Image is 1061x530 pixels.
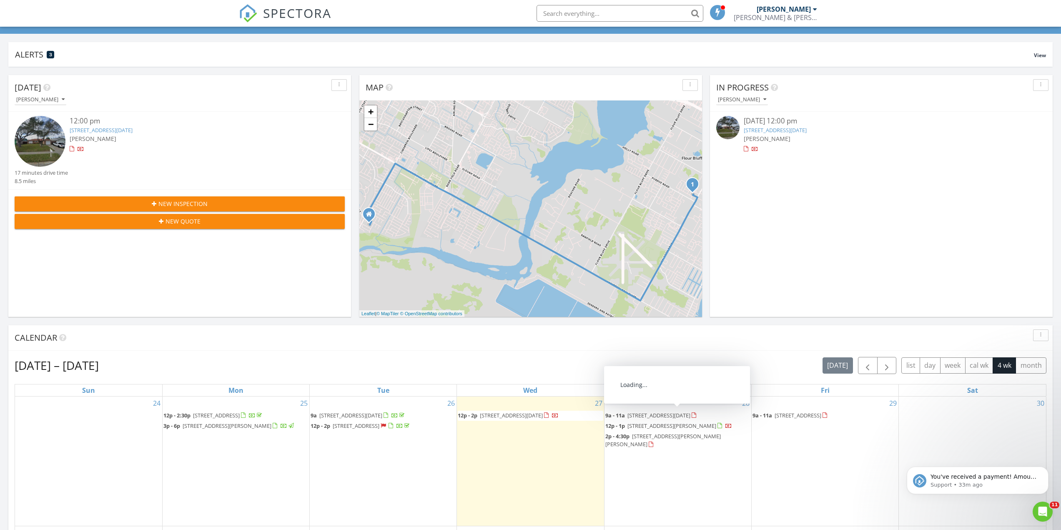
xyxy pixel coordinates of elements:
[15,116,65,167] img: streetview
[163,411,309,421] a: 12p - 2:30p [STREET_ADDRESS]
[15,177,68,185] div: 8.5 miles
[15,214,345,229] button: New Quote
[716,94,768,105] button: [PERSON_NAME]
[877,357,897,374] button: Next
[458,412,477,419] span: 12p - 2p
[163,421,309,431] a: 3p - 6p [STREET_ADDRESS][PERSON_NAME]
[239,11,331,29] a: SPECTORA
[752,412,829,419] a: 9a - 11a [STREET_ADDRESS]
[239,4,257,23] img: The Best Home Inspection Software - Spectora
[819,384,831,396] a: Friday
[692,184,697,189] div: 2243 Lombardy Dr, Corpus Christi, TX 78418
[49,52,52,58] span: 3
[15,169,68,177] div: 17 minutes drive time
[740,397,751,410] a: Go to August 28, 2025
[15,49,1034,60] div: Alerts
[920,357,941,374] button: day
[311,412,317,419] span: 9a
[311,412,406,419] a: 9a [STREET_ADDRESS][DATE]
[757,5,811,13] div: [PERSON_NAME]
[537,5,703,22] input: Search everything...
[716,116,1046,153] a: [DATE] 12:00 pm [STREET_ADDRESS][DATE] [PERSON_NAME]
[940,357,966,374] button: week
[311,411,456,421] a: 9a [STREET_ADDRESS][DATE]
[775,412,821,419] span: [STREET_ADDRESS]
[858,357,878,374] button: Previous
[359,310,464,317] div: |
[15,116,345,185] a: 12:00 pm [STREET_ADDRESS][DATE] [PERSON_NAME] 17 minutes drive time 8.5 miles
[311,422,330,430] span: 12p - 2p
[627,412,690,419] span: [STREET_ADDRESS][DATE]
[605,432,750,450] a: 2p - 4:30p [STREET_ADDRESS][PERSON_NAME][PERSON_NAME]
[901,357,920,374] button: list
[227,384,245,396] a: Monday
[376,384,391,396] a: Tuesday
[691,182,694,188] i: 1
[751,397,898,526] td: Go to August 29, 2025
[744,135,790,143] span: [PERSON_NAME]
[604,397,751,526] td: Go to August 28, 2025
[1016,357,1046,374] button: month
[605,412,625,419] span: 9a - 11a
[364,105,377,118] a: Zoom in
[480,412,543,419] span: [STREET_ADDRESS][DATE]
[734,13,817,22] div: Brooks & Brooks Inspections
[162,397,309,526] td: Go to August 25, 2025
[605,412,698,419] a: 9a - 11a [STREET_ADDRESS][DATE]
[752,412,772,419] span: 9a - 11a
[744,116,1019,126] div: [DATE] 12:00 pm
[333,422,379,430] span: [STREET_ADDRESS]
[193,412,240,419] span: [STREET_ADDRESS]
[163,422,180,430] span: 3p - 6p
[15,82,41,93] span: [DATE]
[15,94,66,105] button: [PERSON_NAME]
[966,384,980,396] a: Saturday
[446,397,457,410] a: Go to August 26, 2025
[376,311,399,316] a: © MapTiler
[400,311,462,316] a: © OpenStreetMap contributors
[605,422,625,430] span: 12p - 1p
[993,357,1016,374] button: 4 wk
[151,397,162,410] a: Go to August 24, 2025
[163,422,295,430] a: 3p - 6p [STREET_ADDRESS][PERSON_NAME]
[311,421,456,431] a: 12p - 2p [STREET_ADDRESS]
[366,82,384,93] span: Map
[522,384,539,396] a: Wednesday
[15,196,345,211] button: New Inspection
[605,422,732,430] a: 12p - 1p [STREET_ADDRESS][PERSON_NAME]
[1033,502,1053,522] iframe: Intercom live chat
[166,217,201,226] span: New Quote
[823,357,853,374] button: [DATE]
[718,97,766,103] div: [PERSON_NAME]
[670,384,686,396] a: Thursday
[1050,502,1059,508] span: 11
[369,214,374,219] div: 8317 Lando Ct, Corpus Christi TX 78414
[163,412,191,419] span: 12p - 2:30p
[311,422,411,430] a: 12p - 2p [STREET_ADDRESS]
[716,82,769,93] span: In Progress
[744,126,807,134] a: [STREET_ADDRESS][DATE]
[899,397,1046,526] td: Go to August 30, 2025
[70,116,317,126] div: 12:00 pm
[163,412,263,419] a: 12p - 2:30p [STREET_ADDRESS]
[627,422,716,430] span: [STREET_ADDRESS][PERSON_NAME]
[605,432,721,448] span: [STREET_ADDRESS][PERSON_NAME][PERSON_NAME]
[319,412,382,419] span: [STREET_ADDRESS][DATE]
[80,384,97,396] a: Sunday
[183,422,271,430] span: [STREET_ADDRESS][PERSON_NAME]
[458,412,559,419] a: 12p - 2p [STREET_ADDRESS][DATE]
[605,432,721,448] a: 2p - 4:30p [STREET_ADDRESS][PERSON_NAME][PERSON_NAME]
[263,4,331,22] span: SPECTORA
[158,199,208,208] span: New Inspection
[15,332,57,343] span: Calendar
[605,411,750,421] a: 9a - 11a [STREET_ADDRESS][DATE]
[888,397,898,410] a: Go to August 29, 2025
[605,421,750,431] a: 12p - 1p [STREET_ADDRESS][PERSON_NAME]
[965,357,993,374] button: cal wk
[16,97,65,103] div: [PERSON_NAME]
[605,432,630,440] span: 2p - 4:30p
